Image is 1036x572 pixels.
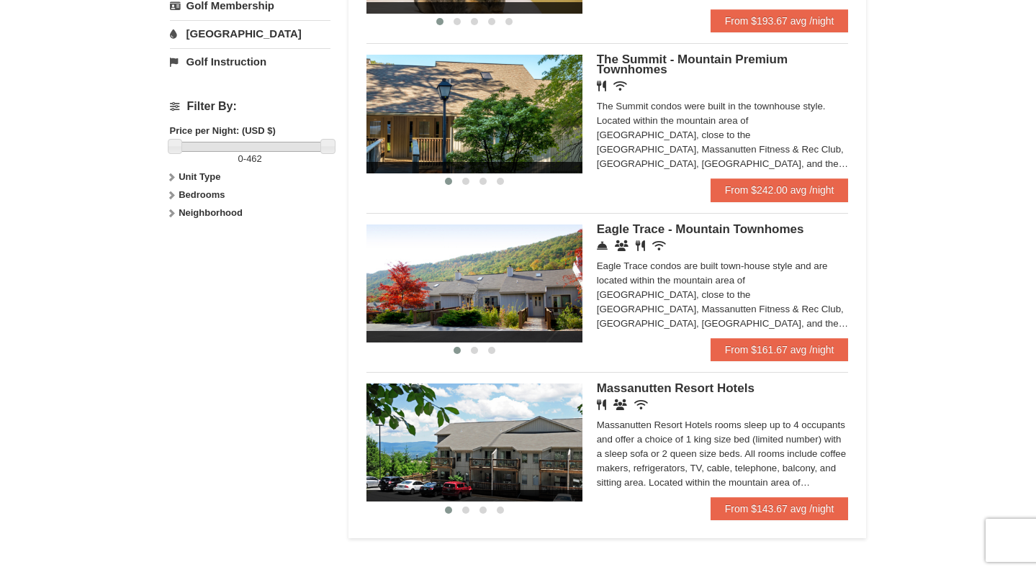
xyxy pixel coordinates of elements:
[711,497,849,520] a: From $143.67 avg /night
[597,259,849,331] div: Eagle Trace condos are built town-house style and are located within the mountain area of [GEOGRA...
[170,152,330,166] label: -
[597,222,804,236] span: Eagle Trace - Mountain Townhomes
[597,399,606,410] i: Restaurant
[597,381,755,395] span: Massanutten Resort Hotels
[597,53,788,76] span: The Summit - Mountain Premium Townhomes
[711,178,849,201] a: From $242.00 avg /night
[636,240,645,251] i: Restaurant
[652,240,666,251] i: Wireless Internet (free)
[597,418,849,490] div: Massanutten Resort Hotels rooms sleep up to 4 occupants and offer a choice of 1 king size bed (li...
[179,207,243,218] strong: Neighborhood
[179,189,225,200] strong: Bedrooms
[179,171,220,182] strong: Unit Type
[238,153,243,164] span: 0
[597,99,849,171] div: The Summit condos were built in the townhouse style. Located within the mountain area of [GEOGRAP...
[170,20,330,47] a: [GEOGRAPHIC_DATA]
[613,399,627,410] i: Banquet Facilities
[170,125,276,136] strong: Price per Night: (USD $)
[597,240,608,251] i: Concierge Desk
[615,240,629,251] i: Conference Facilities
[597,81,606,91] i: Restaurant
[613,81,627,91] i: Wireless Internet (free)
[170,48,330,75] a: Golf Instruction
[634,399,648,410] i: Wireless Internet (free)
[170,100,330,113] h4: Filter By:
[711,338,849,361] a: From $161.67 avg /night
[711,9,849,32] a: From $193.67 avg /night
[246,153,262,164] span: 462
